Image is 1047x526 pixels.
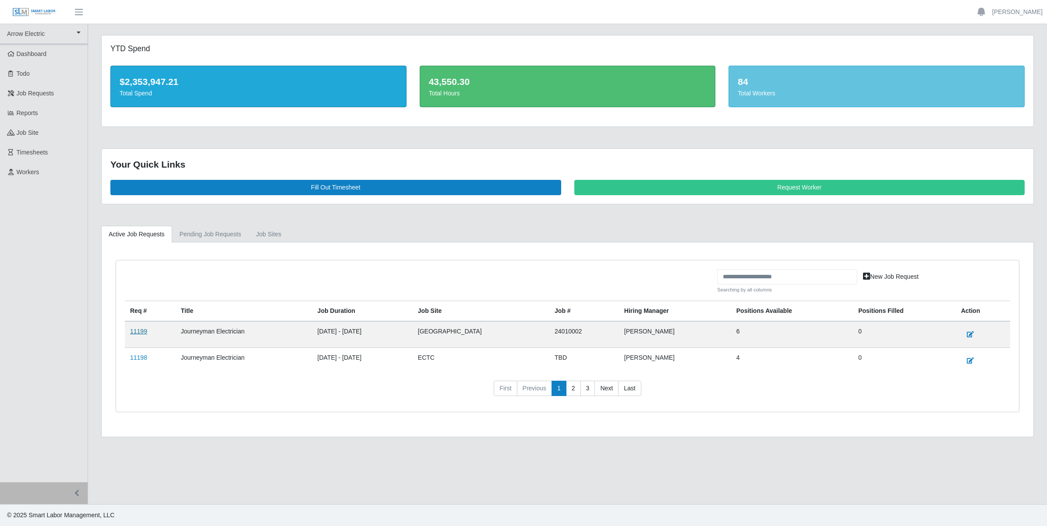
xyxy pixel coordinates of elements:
span: Todo [17,70,30,77]
div: Total Workers [738,89,1015,98]
span: Timesheets [17,149,48,156]
th: Positions Filled [853,301,955,321]
span: Dashboard [17,50,47,57]
th: Hiring Manager [619,301,731,321]
h5: YTD Spend [110,44,407,53]
td: [PERSON_NAME] [619,321,731,348]
a: New Job Request [857,269,924,284]
a: 11199 [130,328,147,335]
td: 0 [853,321,955,348]
nav: pagination [125,381,1010,403]
a: 2 [566,381,581,396]
div: 84 [738,75,1015,89]
td: [DATE] - [DATE] [312,347,413,374]
td: [PERSON_NAME] [619,347,731,374]
a: 1 [552,381,566,396]
td: 6 [731,321,853,348]
th: Job # [549,301,619,321]
td: 0 [853,347,955,374]
div: $2,353,947.21 [120,75,397,89]
img: SLM Logo [12,7,56,17]
a: [PERSON_NAME] [992,7,1043,17]
a: Next [594,381,619,396]
span: Workers [17,168,39,175]
th: Action [956,301,1010,321]
a: 11198 [130,354,147,361]
td: 4 [731,347,853,374]
span: job site [17,129,39,136]
td: TBD [549,347,619,374]
th: job site [413,301,549,321]
span: Reports [17,109,38,116]
td: Journeyman Electrician [176,347,312,374]
td: 24010002 [549,321,619,348]
a: Fill Out Timesheet [110,180,561,195]
div: Your Quick Links [110,158,1025,172]
span: Job Requests [17,90,54,97]
td: [DATE] - [DATE] [312,321,413,348]
a: 3 [580,381,595,396]
a: job sites [249,226,289,243]
a: Active Job Requests [101,226,172,243]
span: © 2025 Smart Labor Management, LLC [7,512,114,519]
div: Total Hours [429,89,707,98]
th: Req # [125,301,176,321]
a: Last [618,381,641,396]
td: Journeyman Electrician [176,321,312,348]
small: Searching by all columns [717,286,857,294]
div: Total Spend [120,89,397,98]
div: 43,550.30 [429,75,707,89]
th: Job Duration [312,301,413,321]
th: Title [176,301,312,321]
a: Request Worker [574,180,1025,195]
td: ECTC [413,347,549,374]
td: [GEOGRAPHIC_DATA] [413,321,549,348]
th: Positions Available [731,301,853,321]
a: Pending Job Requests [172,226,249,243]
